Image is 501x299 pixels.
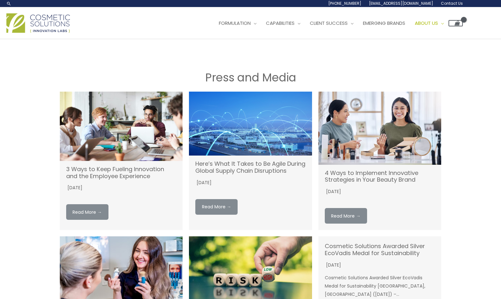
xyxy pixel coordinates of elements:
span: Contact Us [441,1,463,6]
nav: Site Navigation [209,14,463,33]
time: [DATE] [66,184,82,191]
img: Cosmetic Solutions Logo [6,13,70,33]
a: Read More → [66,204,108,220]
a: Here’s What It Takes to Be Agile During Global Supply Chain Disruptions [195,160,305,175]
a: Formulation [214,14,261,33]
time: [DATE] [325,188,341,195]
time: [DATE] [325,261,341,269]
a: Read More → [195,199,238,215]
h1: Press and Media [60,70,442,85]
span: [EMAIL_ADDRESS][DOMAIN_NAME] [369,1,433,6]
a: Emerging Brands [358,14,410,33]
span: Capabilities [266,20,295,26]
a: About Us [410,14,449,33]
span: Emerging Brands [363,20,405,26]
span: [PHONE_NUMBER] [328,1,361,6]
img: 3 Ways to Keep Fueling Innovation and the Employee Experience [60,92,183,161]
a: 3 Ways to Keep Fueling Innovation and the Employee Experience [66,165,164,180]
a: Read More → [325,208,367,224]
span: Formulation [219,20,251,26]
time: [DATE] [195,179,212,186]
span: Client Success [310,20,348,26]
a: Capabilities [261,14,305,33]
a: Client Success [305,14,358,33]
a: View Shopping Cart, empty [449,20,463,26]
p: Cosmetic Solutions Awarded Silver EcoVadis Medal for Sustainability [GEOGRAPHIC_DATA], [GEOGRAPHI... [325,274,435,298]
span: About Us [415,20,438,26]
a: Search icon link [6,1,11,6]
a: 4 Ways to Implement Innovative Strategies in Your Beauty Brand [325,169,418,184]
a: Cosmetic Solutions Awarded Silver EcoVadis Medal for Sustainability [325,242,425,257]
